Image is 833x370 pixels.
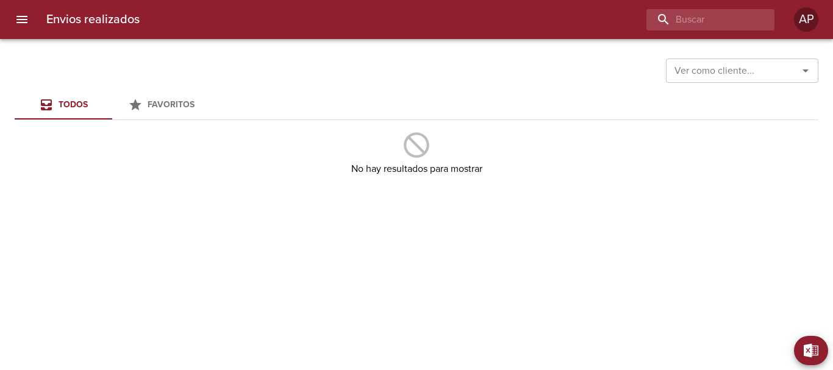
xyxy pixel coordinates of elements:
button: Abrir [797,62,814,79]
div: Abrir información de usuario [794,7,818,32]
button: Exportar Excel [794,336,828,365]
div: Tabs Envios [15,90,210,119]
button: menu [7,5,37,34]
div: AP [794,7,818,32]
h6: Envios realizados [46,10,140,29]
h6: No hay resultados para mostrar [351,160,482,177]
span: Favoritos [148,99,195,110]
input: buscar [646,9,754,30]
span: Todos [59,99,88,110]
